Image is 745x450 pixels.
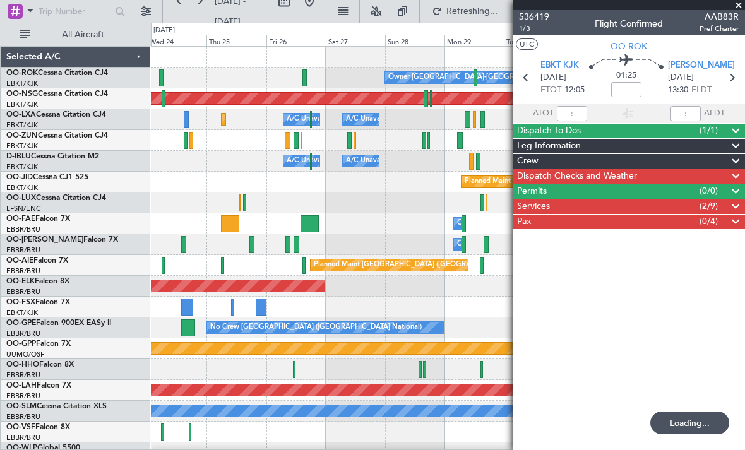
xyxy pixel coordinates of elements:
span: OO-ELK [6,278,35,285]
a: EBKT/KJK [6,183,38,192]
span: (1/1) [700,124,718,137]
span: ALDT [704,107,725,120]
span: OO-[PERSON_NAME] [6,236,83,244]
a: OO-HHOFalcon 8X [6,361,74,369]
div: Owner Melsbroek Air Base [457,214,543,233]
span: D-IBLU [6,153,31,160]
a: OO-GPPFalcon 7X [6,340,71,348]
div: Planned Maint Kortrijk-[GEOGRAPHIC_DATA] [465,172,612,191]
input: --:-- [557,106,587,121]
span: OO-ROK [6,69,38,77]
input: Trip Number [39,2,111,21]
span: 12:05 [564,84,585,97]
a: EBKT/KJK [6,162,38,172]
a: EBBR/BRU [6,287,40,297]
div: Tue 30 [504,35,563,46]
a: LFSN/ENC [6,204,41,213]
span: OO-LUX [6,194,36,202]
a: OO-[PERSON_NAME]Falcon 7X [6,236,118,244]
span: (2/9) [700,199,718,213]
span: ATOT [533,107,554,120]
a: OO-ELKFalcon 8X [6,278,69,285]
div: Mon 29 [444,35,504,46]
a: EBKT/KJK [6,100,38,109]
button: All Aircraft [14,25,137,45]
a: OO-LAHFalcon 7X [6,382,71,389]
div: A/C Unavailable [GEOGRAPHIC_DATA]-[GEOGRAPHIC_DATA] [346,151,547,170]
a: OO-AIEFalcon 7X [6,257,68,264]
span: OO-ZUN [6,132,38,139]
span: OO-FAE [6,215,35,223]
a: EBKT/KJK [6,121,38,130]
span: OO-JID [6,174,33,181]
a: EBKT/KJK [6,308,38,317]
a: OO-LXACessna Citation CJ4 [6,111,106,119]
div: Planned Maint Kortrijk-[GEOGRAPHIC_DATA] [225,110,372,129]
div: [DATE] [153,25,175,36]
span: OO-HHO [6,361,39,369]
a: OO-SLMCessna Citation XLS [6,403,107,410]
span: Dispatch To-Dos [517,124,581,138]
span: OO-AIE [6,257,33,264]
div: Owner [GEOGRAPHIC_DATA]-[GEOGRAPHIC_DATA] [388,68,559,87]
span: Leg Information [517,139,581,153]
a: OO-LUXCessna Citation CJ4 [6,194,106,202]
a: OO-NSGCessna Citation CJ4 [6,90,108,98]
span: ETOT [540,84,561,97]
a: OO-ZUNCessna Citation CJ4 [6,132,108,139]
span: [DATE] [668,71,694,84]
span: Crew [517,154,539,169]
button: Refreshing... [426,1,502,21]
a: EBBR/BRU [6,412,40,422]
a: D-IBLUCessna Citation M2 [6,153,99,160]
span: 13:30 [668,84,688,97]
a: EBBR/BRU [6,370,40,380]
span: 1/3 [519,23,549,34]
span: AAB83R [700,10,739,23]
div: A/C Unavailable [346,110,398,129]
div: No Crew [GEOGRAPHIC_DATA] ([GEOGRAPHIC_DATA] National) [210,318,422,337]
div: A/C Unavailable [GEOGRAPHIC_DATA] ([GEOGRAPHIC_DATA] National) [287,151,521,170]
a: OO-FAEFalcon 7X [6,215,70,223]
span: OO-GPP [6,340,36,348]
a: EBKT/KJK [6,141,38,151]
a: EBBR/BRU [6,433,40,442]
div: Thu 25 [206,35,266,46]
span: OO-SLM [6,403,37,410]
a: EBBR/BRU [6,329,40,338]
span: Pax [517,215,531,229]
a: EBBR/BRU [6,225,40,234]
span: OO-LAH [6,382,37,389]
span: Services [517,199,550,214]
span: OO-VSF [6,423,35,431]
a: UUMO/OSF [6,350,44,359]
span: 01:25 [616,69,636,82]
div: Fri 26 [266,35,326,46]
span: ELDT [691,84,712,97]
span: Refreshing... [445,7,498,16]
div: Planned Maint [GEOGRAPHIC_DATA] ([GEOGRAPHIC_DATA]) [314,256,513,275]
a: EBBR/BRU [6,246,40,255]
span: Permits [517,184,547,199]
div: Loading... [650,412,729,434]
span: OO-ROK [611,40,647,53]
div: Owner Melsbroek Air Base [457,235,543,254]
span: [DATE] [540,71,566,84]
a: OO-FSXFalcon 7X [6,299,70,306]
div: Sat 27 [326,35,385,46]
div: A/C Unavailable [GEOGRAPHIC_DATA] ([GEOGRAPHIC_DATA] National) [287,110,521,129]
a: OO-GPEFalcon 900EX EASy II [6,319,111,327]
span: OO-LXA [6,111,36,119]
span: All Aircraft [33,30,133,39]
div: Flight Confirmed [595,17,663,30]
span: OO-FSX [6,299,35,306]
div: Sun 28 [385,35,444,46]
span: (0/4) [700,215,718,228]
a: EBKT/KJK [6,79,38,88]
a: OO-JIDCessna CJ1 525 [6,174,88,181]
span: EBKT KJK [540,59,579,72]
button: UTC [516,38,538,50]
a: EBBR/BRU [6,266,40,276]
a: EBBR/BRU [6,391,40,401]
a: OO-ROKCessna Citation CJ4 [6,69,108,77]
